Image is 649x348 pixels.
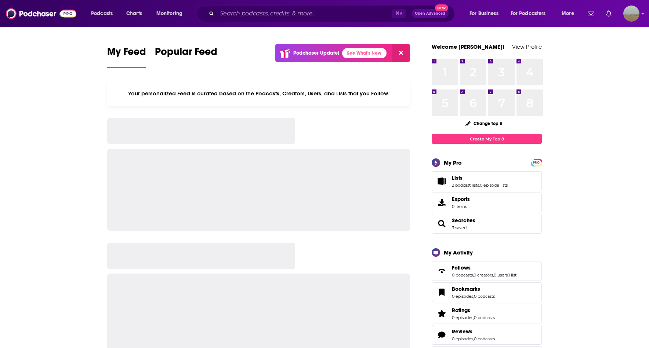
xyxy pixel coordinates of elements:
[473,336,474,341] span: ,
[452,196,470,202] span: Exports
[434,330,449,340] a: Reviews
[122,8,146,19] a: Charts
[452,272,473,278] a: 0 podcasts
[480,183,508,188] a: 0 episode lists
[91,8,113,19] span: Podcasts
[452,307,470,314] span: Ratings
[452,286,480,292] span: Bookmarks
[623,6,639,22] button: Show profile menu
[623,6,639,22] img: User Profile
[432,304,542,323] span: Ratings
[204,5,462,22] div: Search podcasts, credits, & more...
[469,8,498,19] span: For Business
[293,50,339,56] p: Podchaser Update!
[444,249,473,256] div: My Activity
[461,119,507,128] button: Change Top 8
[86,8,122,19] button: open menu
[474,294,495,299] a: 0 podcasts
[452,204,470,209] span: 0 items
[452,225,467,230] a: 3 saved
[434,287,449,297] a: Bookmarks
[474,272,493,278] a: 0 creators
[512,43,542,50] a: View Profile
[155,45,217,62] span: Popular Feed
[603,7,614,20] a: Show notifications dropdown
[432,282,542,302] span: Bookmarks
[126,8,142,19] span: Charts
[107,45,146,62] span: My Feed
[432,193,542,212] a: Exports
[107,45,146,68] a: My Feed
[432,325,542,345] span: Reviews
[473,315,474,320] span: ,
[479,183,480,188] span: ,
[474,336,495,341] a: 0 podcasts
[506,8,556,19] button: open menu
[392,9,406,18] span: ⌘ K
[474,315,495,320] a: 0 podcasts
[494,272,508,278] a: 0 users
[508,272,516,278] a: 1 list
[434,308,449,319] a: Ratings
[452,286,495,292] a: Bookmarks
[217,8,392,19] input: Search podcasts, credits, & more...
[434,176,449,186] a: Lists
[585,7,597,20] a: Show notifications dropdown
[452,183,479,188] a: 2 podcast lists
[432,134,542,144] a: Create My Top 8
[432,171,542,191] span: Lists
[434,197,449,208] span: Exports
[511,8,546,19] span: For Podcasters
[532,160,541,165] a: PRO
[156,8,182,19] span: Monitoring
[432,214,542,234] span: Searches
[444,159,462,166] div: My Pro
[415,12,445,15] span: Open Advanced
[623,6,639,22] span: Logged in as shenderson
[452,328,472,335] span: Reviews
[452,294,473,299] a: 0 episodes
[107,81,410,106] div: Your personalized Feed is curated based on the Podcasts, Creators, Users, and Lists that you Follow.
[434,266,449,276] a: Follows
[435,4,448,11] span: New
[452,315,473,320] a: 0 episodes
[556,8,583,19] button: open menu
[452,175,463,181] span: Lists
[155,45,217,68] a: Popular Feed
[432,261,542,281] span: Follows
[532,160,541,165] span: PRO
[473,294,474,299] span: ,
[434,219,449,229] a: Searches
[562,8,574,19] span: More
[452,336,473,341] a: 0 episodes
[151,8,192,19] button: open menu
[452,217,475,224] a: Searches
[473,272,474,278] span: ,
[452,328,495,335] a: Reviews
[452,264,471,271] span: Follows
[342,48,387,58] a: See What's New
[452,307,495,314] a: Ratings
[452,175,508,181] a: Lists
[493,272,494,278] span: ,
[452,264,516,271] a: Follows
[411,9,449,18] button: Open AdvancedNew
[464,8,508,19] button: open menu
[432,43,504,50] a: Welcome [PERSON_NAME]!
[6,7,76,21] img: Podchaser - Follow, Share and Rate Podcasts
